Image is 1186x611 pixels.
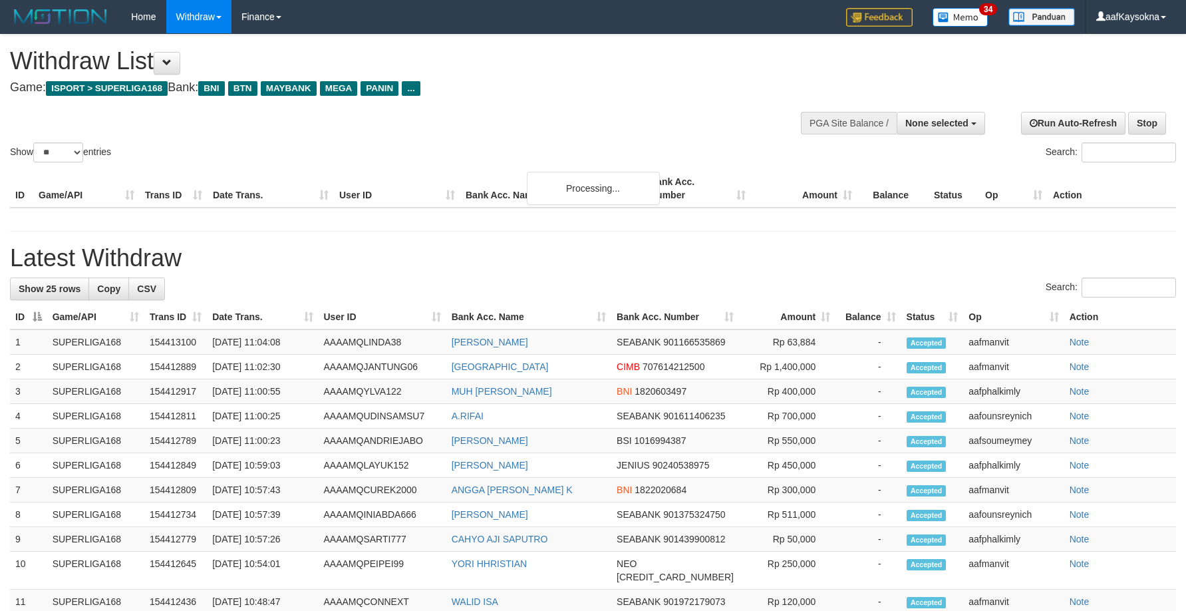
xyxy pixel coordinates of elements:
span: BNI [198,81,224,96]
th: Bank Acc. Number [645,170,751,208]
td: AAAAMQINIABDA666 [319,503,446,527]
th: Bank Acc. Number: activate to sort column ascending [611,305,739,329]
td: Rp 400,000 [739,379,835,404]
a: CSV [128,278,165,300]
td: - [835,527,901,552]
td: 154412789 [144,429,207,453]
span: MAYBANK [261,81,317,96]
td: Rp 50,000 [739,527,835,552]
td: 4 [10,404,47,429]
td: [DATE] 11:02:30 [207,355,318,379]
label: Search: [1046,278,1176,298]
td: [DATE] 11:00:25 [207,404,318,429]
td: AAAAMQLINDA38 [319,329,446,355]
span: Show 25 rows [19,284,80,294]
a: YORI HHRISTIAN [452,558,527,569]
td: AAAAMQJANTUNG06 [319,355,446,379]
a: Copy [88,278,129,300]
td: SUPERLIGA168 [47,503,144,527]
a: Note [1070,361,1090,372]
td: [DATE] 10:54:01 [207,552,318,590]
h1: Latest Withdraw [10,245,1176,272]
span: 34 [979,3,997,15]
span: ... [402,81,420,96]
td: [DATE] 10:57:39 [207,503,318,527]
span: JENIUS [617,460,650,471]
img: Button%20Memo.svg [933,8,988,27]
img: Feedback.jpg [846,8,913,27]
span: Accepted [907,485,947,497]
td: aafmanvit [963,552,1064,590]
input: Search: [1082,142,1176,162]
span: SEABANK [617,534,661,544]
a: Note [1070,411,1090,421]
span: Accepted [907,597,947,608]
td: - [835,404,901,429]
th: Op: activate to sort column ascending [963,305,1064,329]
td: AAAAMQCUREK2000 [319,478,446,503]
span: None selected [905,118,968,128]
span: Accepted [907,436,947,447]
th: Date Trans.: activate to sort column ascending [207,305,318,329]
td: [DATE] 10:57:43 [207,478,318,503]
td: - [835,478,901,503]
td: AAAAMQYLVA122 [319,379,446,404]
a: [PERSON_NAME] [452,337,528,347]
span: Copy 901611406235 to clipboard [663,411,725,421]
td: SUPERLIGA168 [47,552,144,590]
td: aafmanvit [963,329,1064,355]
th: Balance [857,170,929,208]
td: 154412849 [144,453,207,478]
button: None selected [897,112,985,134]
span: SEABANK [617,509,661,520]
td: Rp 700,000 [739,404,835,429]
td: 6 [10,453,47,478]
span: Accepted [907,387,947,398]
a: [PERSON_NAME] [452,509,528,520]
td: [DATE] 11:00:23 [207,429,318,453]
label: Search: [1046,142,1176,162]
td: aafphalkimly [963,453,1064,478]
td: - [835,429,901,453]
span: SEABANK [617,596,661,607]
th: Game/API: activate to sort column ascending [47,305,144,329]
select: Showentries [33,142,83,162]
span: Copy 901972179073 to clipboard [663,596,725,607]
span: Copy 90240538975 to clipboard [653,460,710,471]
td: AAAAMQLAYUK152 [319,453,446,478]
td: - [835,453,901,478]
a: MUH [PERSON_NAME] [452,386,552,397]
th: ID [10,170,33,208]
td: SUPERLIGA168 [47,404,144,429]
div: PGA Site Balance / [801,112,897,134]
td: 7 [10,478,47,503]
td: Rp 63,884 [739,329,835,355]
span: MEGA [320,81,358,96]
td: 8 [10,503,47,527]
a: Note [1070,337,1090,347]
span: PANIN [361,81,398,96]
a: CAHYO AJI SAPUTRO [452,534,548,544]
a: ANGGA [PERSON_NAME] K [452,485,573,495]
span: Copy 5859459201250908 to clipboard [617,572,734,582]
a: WALID ISA [452,596,498,607]
td: Rp 511,000 [739,503,835,527]
img: panduan.png [1008,8,1075,26]
a: Note [1070,596,1090,607]
a: Note [1070,509,1090,520]
span: CSV [137,284,156,294]
span: Copy 901166535869 to clipboard [663,337,725,347]
span: Copy 901439900812 to clipboard [663,534,725,544]
td: [DATE] 11:04:08 [207,329,318,355]
span: Copy 1820603497 to clipboard [635,386,686,397]
td: 154412811 [144,404,207,429]
td: aafounsreynich [963,404,1064,429]
td: Rp 550,000 [739,429,835,453]
td: 154412889 [144,355,207,379]
td: AAAAMQSARTI777 [319,527,446,552]
a: Show 25 rows [10,278,89,300]
th: User ID: activate to sort column ascending [319,305,446,329]
td: AAAAMQANDRIEJABO [319,429,446,453]
a: Note [1070,435,1090,446]
span: SEABANK [617,411,661,421]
